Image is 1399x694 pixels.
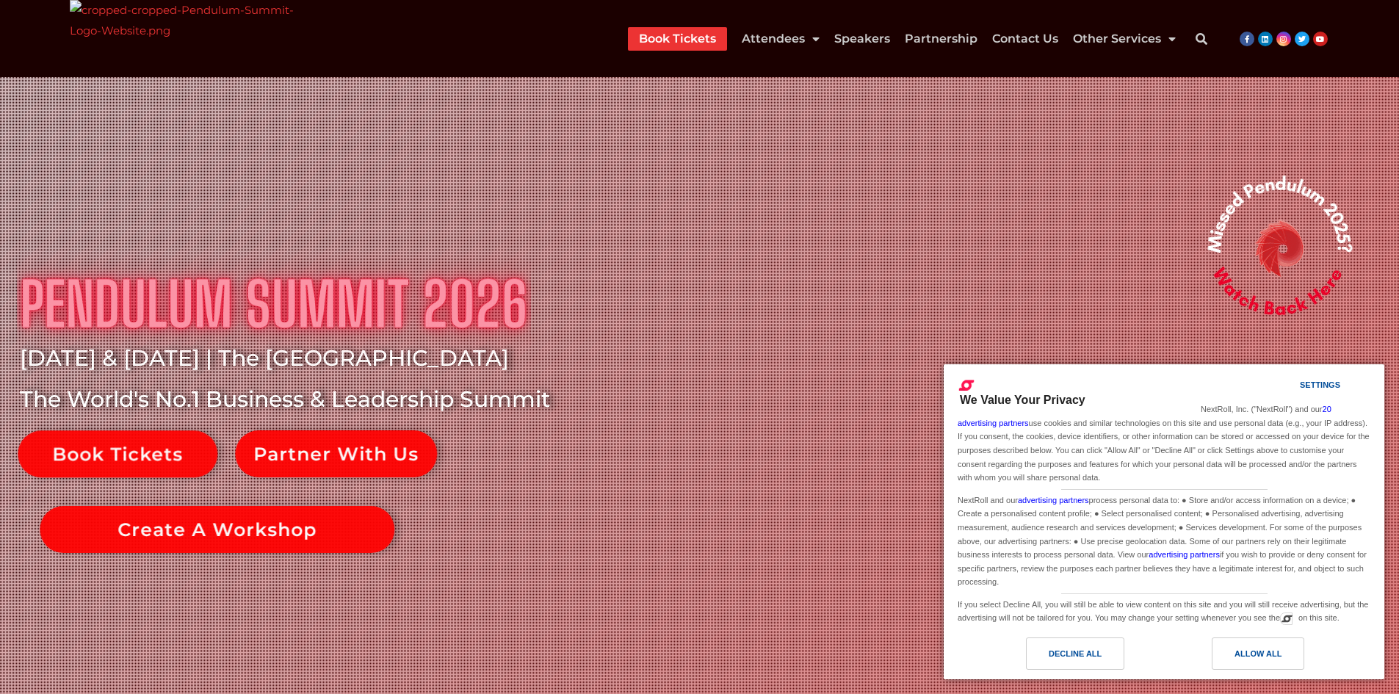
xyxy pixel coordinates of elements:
div: Decline All [1049,646,1102,662]
a: Other Services [1073,27,1176,51]
rs-layer: The World's No.1 Business & Leadership Summit [20,382,556,417]
a: Partnership [905,27,977,51]
a: Speakers [834,27,890,51]
nav: Menu [628,27,1176,51]
a: Attendees [742,27,820,51]
a: advertising partners [1018,496,1089,505]
a: advertising partners [1149,550,1220,559]
div: Search [1187,24,1216,54]
a: Contact Us [992,27,1058,51]
div: Settings [1300,377,1340,393]
a: Book Tickets [18,430,217,477]
a: Create A Workshop [40,506,394,553]
a: Allow All [1164,637,1375,677]
a: Decline All [952,637,1164,677]
div: NextRoll, Inc. ("NextRoll") and our use cookies and similar technologies on this site and use per... [955,401,1373,485]
div: NextRoll and our process personal data to: ● Store and/or access information on a device; ● Creat... [955,490,1373,590]
div: Allow All [1234,646,1281,662]
span: We Value Your Privacy [960,394,1085,406]
a: Book Tickets [639,27,716,51]
a: Partner With Us [235,430,437,477]
div: If you select Decline All, you will still be able to view content on this site and you will still... [955,594,1373,626]
a: Settings [1274,373,1309,400]
a: 20 advertising partners [958,405,1331,427]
